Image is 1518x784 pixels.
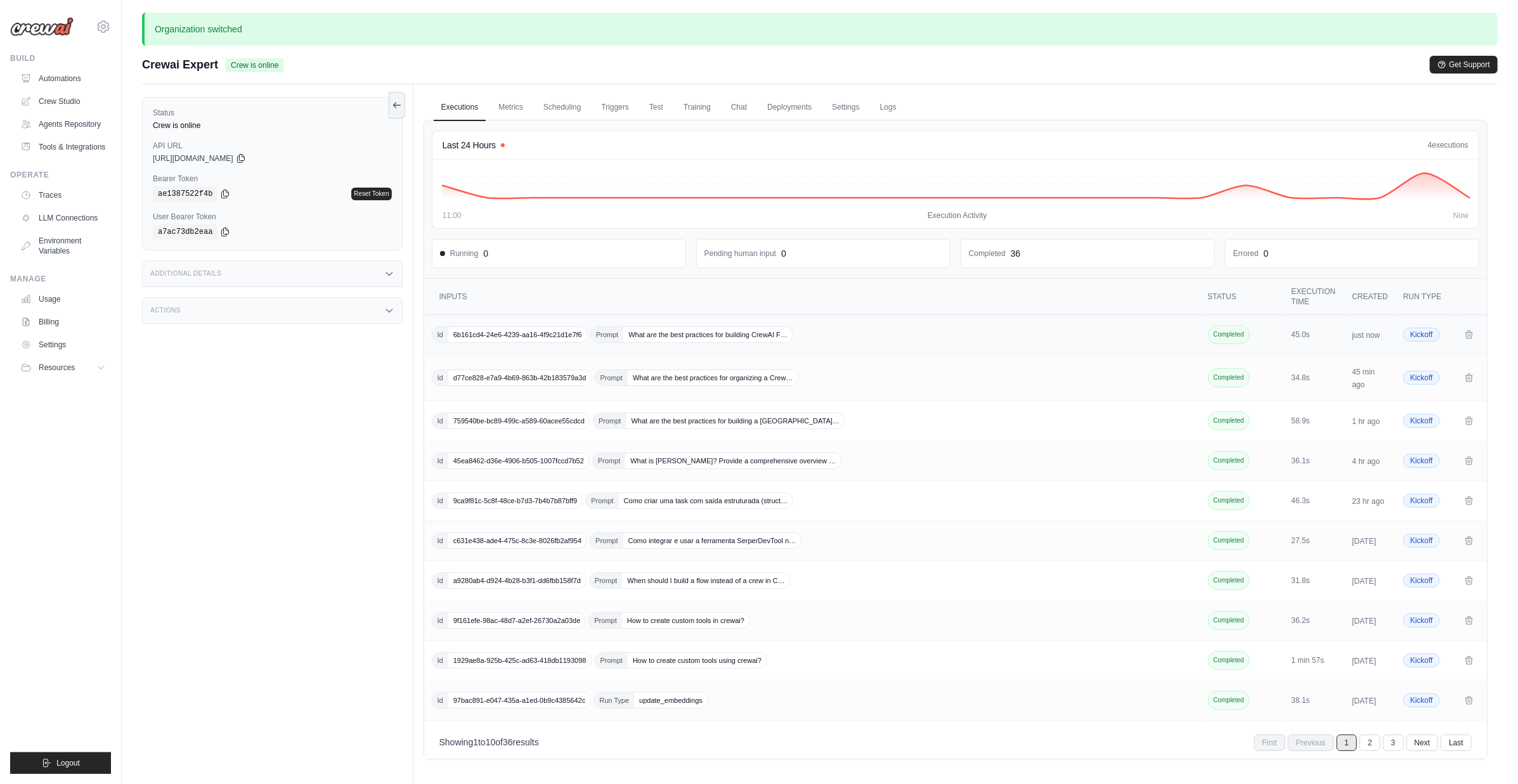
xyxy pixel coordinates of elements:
div: 0 [1264,247,1269,260]
time: [DATE] [1353,697,1377,705]
a: Test [642,94,671,121]
span: Execution Activity [928,210,987,221]
span: 45ea8462-d36e-4906-b505-1007fccd7b52 [448,453,589,468]
span: Crew is online [226,58,283,72]
a: Traces [15,185,111,205]
nav: Pagination [424,726,1487,759]
code: ae1387522f4b [153,186,217,202]
label: API URL [153,141,392,151]
a: Billing [15,312,111,332]
span: Id [432,693,448,708]
p: Showing to of results [439,736,539,749]
time: 1 hr ago [1353,417,1380,426]
a: Deployments [760,94,819,121]
div: 46.3s [1292,496,1337,506]
span: How to create custom tools using crewai? [628,653,767,668]
a: Environment Variables [15,231,111,261]
div: Operate [10,170,111,180]
span: Kickoff [1403,371,1440,385]
div: 0 [781,247,786,260]
span: 1929ae8a-925b-425c-ad63-418db1193098 [448,653,592,668]
span: 759540be-bc89-499c-a589-60acee55cdcd [448,413,590,428]
span: [URL][DOMAIN_NAME] [153,153,233,164]
span: Kickoff [1403,328,1440,342]
span: Prompt [591,327,623,342]
span: Run Type [1403,292,1441,301]
button: Resources [15,357,111,378]
span: Id [432,327,448,342]
span: update_embeddings [634,693,708,708]
div: Crew is online [153,120,392,131]
a: Automations [15,68,111,89]
div: 38.1s [1292,695,1337,705]
span: Prompt [590,573,622,588]
th: Inputs [424,279,1203,315]
dd: Pending human input [704,248,776,259]
time: [DATE] [1353,657,1377,665]
span: Completed [1208,691,1250,710]
nav: Pagination [1254,735,1472,751]
a: Settings [824,94,867,121]
span: Prompt [589,613,621,628]
span: Completed [1208,491,1250,510]
span: Now [1453,210,1469,221]
a: Last [1441,735,1472,751]
div: 36.2s [1292,615,1337,626]
a: Agents Repository [15,114,111,134]
span: Completed [1208,531,1250,550]
a: Chat [723,94,755,121]
time: [DATE] [1353,617,1377,626]
span: Completed [1208,651,1250,670]
a: Tools & Integrations [15,137,111,157]
span: What are the best practices for organizing a Crew… [628,370,798,385]
div: 27.5s [1292,536,1337,546]
span: Prompt [593,453,625,468]
span: Completed [1208,611,1250,630]
th: Created [1345,279,1396,315]
div: 58.9s [1292,416,1337,426]
h4: Last 24 Hours [443,139,496,151]
span: Kickoff [1403,653,1440,667]
a: Triggers [594,94,637,121]
span: Completed [1208,571,1250,590]
a: Reset Token [351,188,391,200]
span: d77ce828-e7a9-4b69-863b-42b183579a3d [448,370,592,385]
a: Next [1406,735,1439,751]
span: Completed [1208,411,1250,430]
a: Scheduling [536,94,588,121]
span: Kickoff [1403,454,1440,468]
a: LLM Connections [15,208,111,228]
h3: Actions [150,307,181,314]
div: 31.8s [1292,575,1337,586]
label: User Bearer Token [153,212,392,222]
p: Organization switched [142,13,1498,46]
span: Run Type [594,693,634,708]
span: Id [432,573,448,588]
span: Logout [56,758,80,768]
a: Training [676,94,718,121]
a: Metrics [491,94,531,121]
code: a7ac73db2eaa [153,224,217,240]
a: Executions [434,94,486,121]
time: [DATE] [1353,577,1377,586]
span: Id [432,653,448,668]
div: Manage [10,274,111,284]
span: Como integrar e usar a ferramenta SerperDevTool n… [623,533,801,548]
span: How to create custom tools in crewai? [622,613,749,628]
span: Como criar uma task com saída estruturada (struct… [619,493,793,508]
span: Id [432,493,448,508]
span: Kickoff [1403,534,1440,548]
span: 9f161efe-98ac-48d7-a2ef-26730a2a03de [448,613,586,628]
span: Status [1208,292,1237,301]
span: Completed [1208,451,1250,470]
span: 9ca9f81c-5c8f-48ce-b7d3-7b4b7b87bff9 [448,493,583,508]
a: Crew Studio [15,91,111,112]
time: 23 hr ago [1353,497,1385,506]
span: 1 [1337,735,1358,751]
span: Kickoff [1403,693,1440,707]
span: Crewai Expert [142,56,218,74]
span: What are the best practices for building a [GEOGRAPHIC_DATA]… [626,413,845,428]
div: 1 min 57s [1292,655,1337,665]
dd: Errored [1233,248,1259,259]
span: Completed [1208,368,1250,387]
